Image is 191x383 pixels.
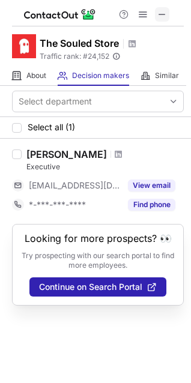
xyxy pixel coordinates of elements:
[29,277,166,297] button: Continue on Search Portal
[19,95,92,107] div: Select department
[28,122,75,132] span: Select all (1)
[40,52,109,61] span: Traffic rank: # 24,152
[29,180,121,191] span: [EMAIL_ADDRESS][DOMAIN_NAME]
[26,161,184,172] div: Executive
[24,7,96,22] img: ContactOut v5.3.10
[26,148,107,160] div: [PERSON_NAME]
[40,36,119,50] h1: The Souled Store
[72,71,129,80] span: Decision makers
[26,71,46,80] span: About
[128,199,175,211] button: Reveal Button
[21,251,175,270] p: Try prospecting with our search portal to find more employees.
[39,282,142,292] span: Continue on Search Portal
[155,71,179,80] span: Similar
[12,34,36,58] img: 25fb6cfb41746adc90021fa8e243a0fb
[128,179,175,191] button: Reveal Button
[25,233,172,244] header: Looking for more prospects? 👀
